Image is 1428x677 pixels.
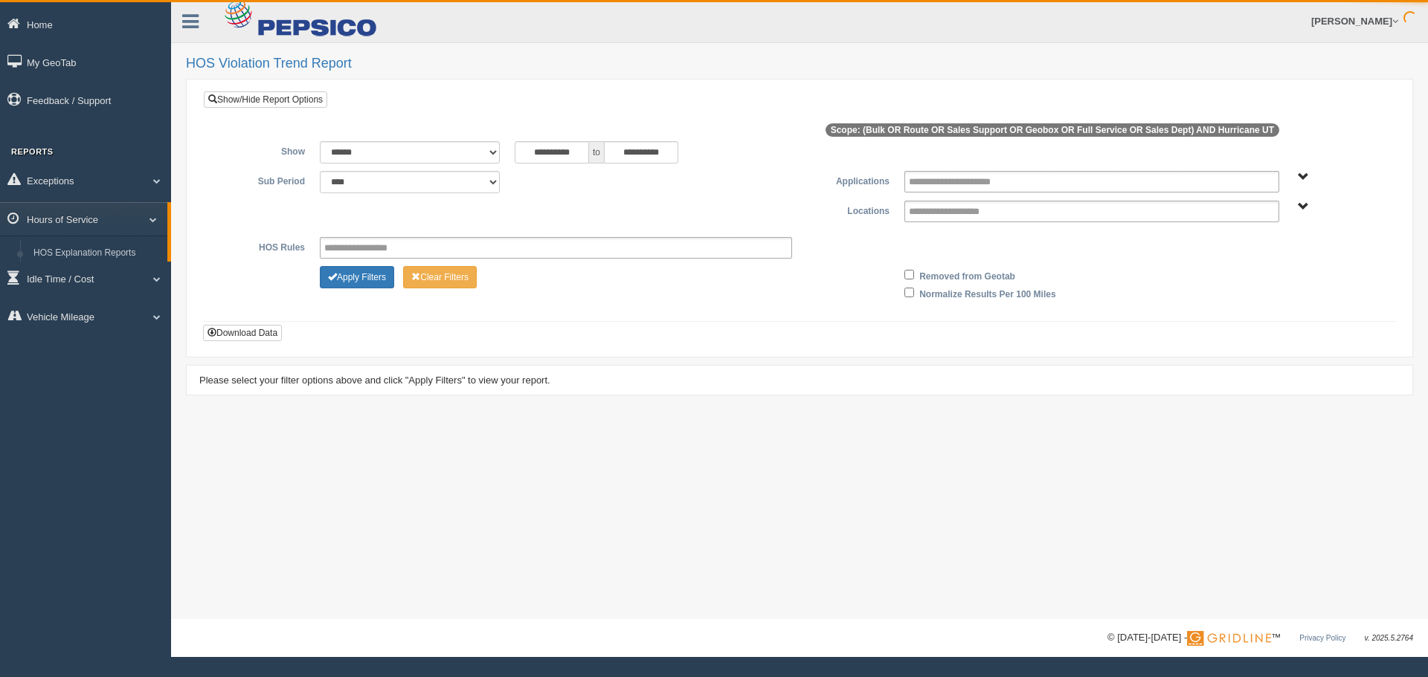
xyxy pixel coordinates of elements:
[589,141,604,163] span: to
[1187,631,1271,646] img: Gridline
[186,56,1413,71] h2: HOS Violation Trend Report
[800,171,897,189] label: Applications
[919,284,1055,302] label: Normalize Results Per 100 Miles
[27,240,167,267] a: HOS Explanation Reports
[215,141,312,159] label: Show
[204,91,327,108] a: Show/Hide Report Options
[1299,634,1345,642] a: Privacy Policy
[800,201,897,218] label: Locations
[826,123,1279,137] span: Scope: (Bulk OR Route OR Sales Support OR Geobox OR Full Service OR Sales Dept) AND Hurricane UT
[215,171,312,189] label: Sub Period
[203,325,282,341] button: Download Data
[403,266,477,288] button: Change Filter Options
[1107,630,1413,646] div: © [DATE]-[DATE] - ™
[919,266,1015,284] label: Removed from Geotab
[199,375,550,386] span: Please select your filter options above and click "Apply Filters" to view your report.
[320,266,394,288] button: Change Filter Options
[1365,634,1413,642] span: v. 2025.5.2764
[215,237,312,255] label: HOS Rules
